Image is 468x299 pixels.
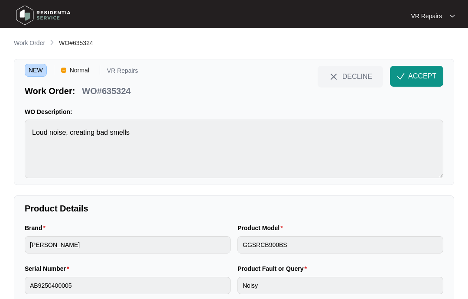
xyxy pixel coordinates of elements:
input: Product Fault or Query [237,277,443,294]
button: close-IconDECLINE [318,66,383,87]
input: Brand [25,236,231,253]
p: WO#635324 [82,85,130,97]
span: DECLINE [342,71,372,81]
span: NEW [25,64,47,77]
img: check-Icon [397,72,405,80]
p: Work Order [14,39,45,47]
label: Product Model [237,224,286,232]
input: Serial Number [25,277,231,294]
span: WO#635324 [59,39,93,46]
label: Brand [25,224,49,232]
img: chevron-right [49,39,55,46]
p: Work Order: [25,85,75,97]
p: VR Repairs [411,12,442,20]
button: check-IconACCEPT [390,66,443,87]
p: WO Description: [25,107,443,116]
img: dropdown arrow [450,14,455,18]
span: Normal [66,64,93,77]
a: Work Order [12,39,47,48]
img: residentia service logo [13,2,74,28]
span: ACCEPT [408,71,436,81]
label: Product Fault or Query [237,264,310,273]
input: Product Model [237,236,443,253]
img: Vercel Logo [61,68,66,73]
p: Product Details [25,202,443,214]
p: VR Repairs [107,68,138,77]
img: close-Icon [328,71,339,82]
label: Serial Number [25,264,72,273]
textarea: Loud noise, creating bad smells [25,120,443,178]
